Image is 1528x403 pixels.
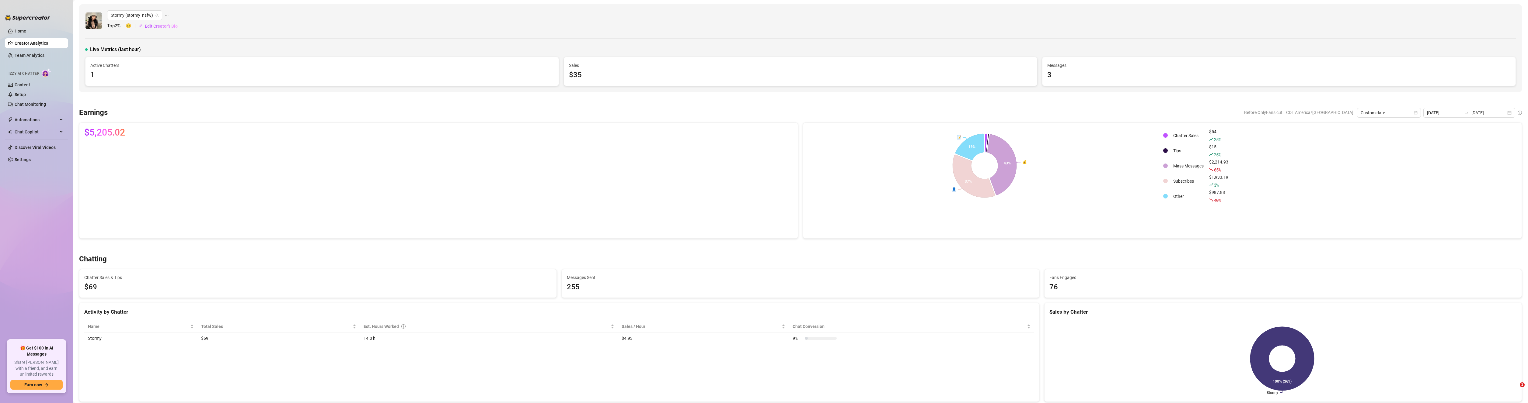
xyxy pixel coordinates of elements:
[1214,152,1221,157] span: 25 %
[42,68,51,77] img: AI Chatter
[618,321,789,332] th: Sales / Hour
[1209,152,1213,157] span: rise
[1209,159,1228,173] div: $2,214.93
[1244,108,1282,117] span: Before OnlyFans cut
[1471,109,1506,116] input: End date
[85,12,102,29] img: Stormy
[15,53,44,58] a: Team Analytics
[1209,174,1228,188] div: $1,933.19
[84,281,552,293] span: $69
[1520,382,1525,387] span: 1
[15,29,26,33] a: Home
[1209,167,1213,172] span: fall
[1171,159,1206,173] td: Mass Messages
[1171,143,1206,158] td: Tips
[24,382,42,387] span: Earn now
[1214,197,1221,203] span: 40 %
[10,380,63,390] button: Earn nowarrow-right
[197,321,360,332] th: Total Sales
[401,323,406,330] span: question-circle
[145,24,178,29] span: Edit Creator's Bio
[1214,167,1221,173] span: 65 %
[44,383,49,387] span: arrow-right
[8,117,13,122] span: thunderbolt
[138,24,142,28] span: edit
[793,323,1026,330] span: Chat Conversion
[10,360,63,377] span: Share [PERSON_NAME] with a friend, and earn unlimited rewards
[1286,108,1353,117] span: CDT America/[GEOGRAPHIC_DATA]
[15,82,30,87] a: Content
[1047,69,1511,81] div: 3
[15,38,63,48] a: Creator Analytics
[567,274,1034,281] span: Messages Sent
[15,157,31,162] a: Settings
[84,128,125,137] span: $5,205.02
[8,130,12,134] img: Chat Copilot
[622,323,780,330] span: Sales / Hour
[126,22,138,30] span: 🙂
[15,115,58,125] span: Automations
[88,323,189,330] span: Name
[1049,274,1517,281] span: Fans Engaged
[1171,189,1206,204] td: Other
[155,13,159,17] span: team
[1518,111,1522,115] span: info-circle
[138,21,178,31] button: Edit Creator's Bio
[15,92,26,97] a: Setup
[1047,62,1511,69] span: Messages
[1361,108,1417,117] span: Custom date
[789,321,1034,332] th: Chat Conversion
[84,308,1034,316] div: Activity by Chatter
[90,62,554,69] span: Active Chatters
[1427,109,1462,116] input: Start date
[197,332,360,344] td: $69
[79,254,107,264] h3: Chatting
[1209,183,1213,187] span: rise
[1171,174,1206,188] td: Subscribes
[84,274,552,281] span: Chatter Sales & Tips
[84,332,197,344] td: Stormy
[793,335,802,342] span: 9 %
[15,127,58,137] span: Chat Copilot
[10,345,63,357] span: 🎁 Get $100 in AI Messages
[15,145,56,150] a: Discover Viral Videos
[107,22,126,30] span: Top 2 %
[1209,143,1228,158] div: $15
[5,15,51,21] img: logo-BBDzfeDw.svg
[957,135,961,139] text: 📝
[567,281,1034,293] div: 255
[360,332,618,344] td: 14.0 h
[1214,182,1219,188] span: 3 %
[90,46,141,53] span: Live Metrics (last hour)
[111,11,159,20] span: Stormy (stormy_nsfw)
[569,69,1032,81] div: $35
[1171,128,1206,143] td: Chatter Sales
[15,102,46,107] a: Chat Monitoring
[1507,382,1522,397] iframe: Intercom live chat
[1214,136,1221,142] span: 25 %
[165,10,169,20] span: ellipsis
[618,332,789,344] td: $4.93
[79,108,108,118] h3: Earnings
[1049,281,1517,293] div: 76
[1209,189,1228,204] div: $987.88
[90,69,554,81] div: 1
[1464,110,1469,115] span: swap-right
[364,323,609,330] div: Est. Hours Worked
[1023,160,1027,164] text: 💰
[1209,198,1213,202] span: fall
[1414,111,1418,115] span: calendar
[201,323,351,330] span: Total Sales
[1267,391,1278,395] text: Stormy
[569,62,1032,69] span: Sales
[9,71,39,77] span: Izzy AI Chatter
[1209,137,1213,141] span: rise
[84,321,197,332] th: Name
[1464,110,1469,115] span: to
[1049,308,1517,316] div: Sales by Chatter
[952,187,956,191] text: 👤
[1209,128,1228,143] div: $54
